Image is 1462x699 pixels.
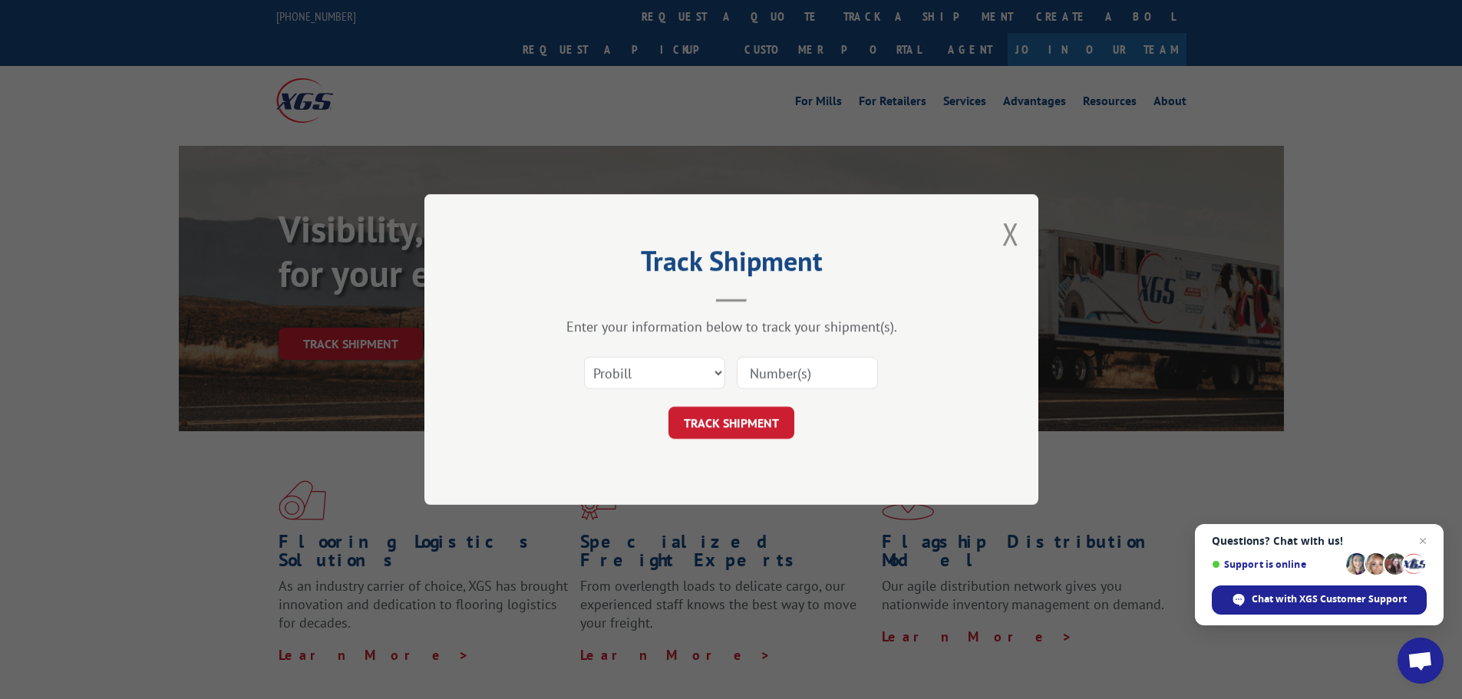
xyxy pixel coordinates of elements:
span: Questions? Chat with us! [1212,535,1427,547]
div: Chat with XGS Customer Support [1212,585,1427,615]
span: Support is online [1212,559,1341,570]
span: Chat with XGS Customer Support [1252,592,1407,606]
button: TRACK SHIPMENT [668,407,794,439]
button: Close modal [1002,213,1019,254]
span: Close chat [1414,532,1432,550]
div: Enter your information below to track your shipment(s). [501,318,962,335]
input: Number(s) [737,357,878,389]
div: Open chat [1398,638,1444,684]
h2: Track Shipment [501,250,962,279]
